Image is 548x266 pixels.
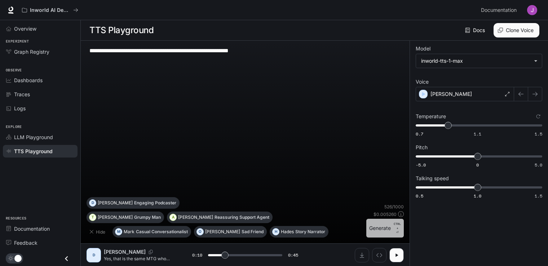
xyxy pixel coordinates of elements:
[474,131,481,137] span: 1.1
[416,145,428,150] p: Pitch
[98,201,133,205] p: [PERSON_NAME]
[134,201,176,205] p: Engaging Podcaster
[167,212,273,223] button: A[PERSON_NAME]Reassuring Support Agent
[98,215,133,220] p: [PERSON_NAME]
[3,236,78,249] a: Feedback
[104,256,175,262] p: Yes, that is the same MTG who thinks [DEMOGRAPHIC_DATA] have space lasers and people can control ...
[242,230,264,234] p: Sad Friend
[416,46,430,51] p: Model
[535,193,542,199] span: 1.5
[3,102,78,115] a: Logs
[146,250,156,254] button: Copy Voice ID
[134,215,161,220] p: Grumpy Man
[270,226,328,238] button: HHadesStory Narrator
[87,226,110,238] button: Hide
[178,215,213,220] p: [PERSON_NAME]
[416,79,429,84] p: Voice
[416,193,423,199] span: 0.5
[14,147,53,155] span: TTS Playground
[14,48,49,56] span: Graph Registry
[3,22,78,35] a: Overview
[30,7,70,13] p: Inworld AI Demos
[3,74,78,87] a: Dashboards
[14,254,22,262] span: Dark mode toggle
[3,145,78,158] a: TTS Playground
[374,211,397,217] p: $ 0.005260
[89,23,154,37] h1: TTS Playground
[197,226,203,238] div: O
[87,197,180,209] button: D[PERSON_NAME]Engaging Podcaster
[192,252,202,259] span: 0:10
[416,131,423,137] span: 0.7
[416,114,446,119] p: Temperature
[476,162,479,168] span: 0
[3,45,78,58] a: Graph Registry
[421,57,530,65] div: inworld-tts-1-max
[215,215,269,220] p: Reassuring Support Agent
[14,76,43,84] span: Dashboards
[288,252,298,259] span: 0:45
[478,3,522,17] a: Documentation
[295,230,325,234] p: Story Narrator
[430,90,472,98] p: [PERSON_NAME]
[394,222,401,235] p: ⏎
[416,162,426,168] span: -5.0
[535,131,542,137] span: 1.5
[194,226,267,238] button: O[PERSON_NAME]Sad Friend
[115,226,122,238] div: M
[527,5,537,15] img: User avatar
[14,25,36,32] span: Overview
[89,212,96,223] div: T
[14,225,50,232] span: Documentation
[525,3,539,17] button: User avatar
[14,105,26,112] span: Logs
[205,230,240,234] p: [PERSON_NAME]
[464,23,488,37] a: Docs
[416,176,449,181] p: Talking speed
[170,212,176,223] div: A
[372,248,386,262] button: Inspect
[384,204,404,210] p: 526 / 1000
[14,133,53,141] span: LLM Playground
[355,248,369,262] button: Download audio
[535,162,542,168] span: 5.0
[19,3,81,17] button: All workspaces
[87,212,164,223] button: T[PERSON_NAME]Grumpy Man
[89,197,96,209] div: D
[474,193,481,199] span: 1.0
[273,226,279,238] div: H
[14,90,30,98] span: Traces
[281,230,294,234] p: Hades
[481,6,517,15] span: Documentation
[394,222,401,230] p: CTRL +
[136,230,188,234] p: Casual Conversationalist
[88,249,100,261] div: D
[3,88,78,101] a: Traces
[3,131,78,143] a: LLM Playground
[534,112,542,120] button: Reset to default
[112,226,191,238] button: MMarkCasual Conversationalist
[104,248,146,256] p: [PERSON_NAME]
[14,239,37,247] span: Feedback
[416,54,542,68] div: inworld-tts-1-max
[494,23,539,37] button: Clone Voice
[58,251,75,266] button: Close drawer
[124,230,134,234] p: Mark
[366,219,404,238] button: GenerateCTRL +⏎
[3,222,78,235] a: Documentation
